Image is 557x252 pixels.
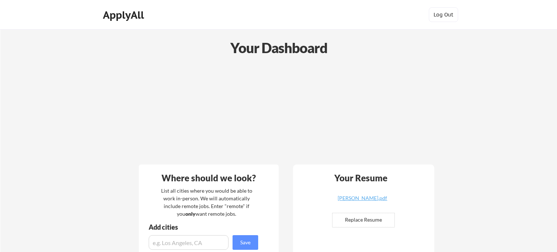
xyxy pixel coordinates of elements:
div: Where should we look? [141,174,277,182]
button: Log Out [429,7,458,22]
div: Add cities [149,224,260,230]
div: Your Dashboard [1,37,557,58]
button: Save [233,235,258,250]
div: List all cities where you would be able to work in-person. We will automatically include remote j... [156,187,257,218]
div: ApplyAll [103,9,146,21]
a: [PERSON_NAME].pdf [319,196,406,207]
div: [PERSON_NAME].pdf [319,196,406,201]
input: e.g. Los Angeles, CA [149,235,229,250]
strong: only [185,211,196,217]
div: Your Resume [325,174,397,182]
